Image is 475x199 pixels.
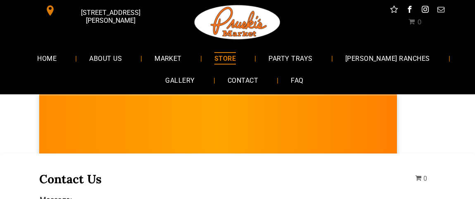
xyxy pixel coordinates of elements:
a: STORE [202,47,248,69]
a: GALLERY [153,70,207,91]
a: PARTY TRAYS [256,47,325,69]
h3: Contact Us [39,171,397,187]
a: CONTACT [215,70,271,91]
a: facebook [404,4,415,17]
a: instagram [420,4,431,17]
a: Social network [389,4,399,17]
a: HOME [25,47,69,69]
a: FAQ [278,70,316,91]
a: email [436,4,446,17]
a: MARKET [142,47,194,69]
a: ABOUT US [77,47,134,69]
span: [STREET_ADDRESS][PERSON_NAME] [57,5,164,29]
a: [PERSON_NAME] RANCHES [333,47,442,69]
span: 0 [417,18,421,26]
span: 0 [423,175,427,182]
a: [STREET_ADDRESS][PERSON_NAME] [39,4,166,17]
